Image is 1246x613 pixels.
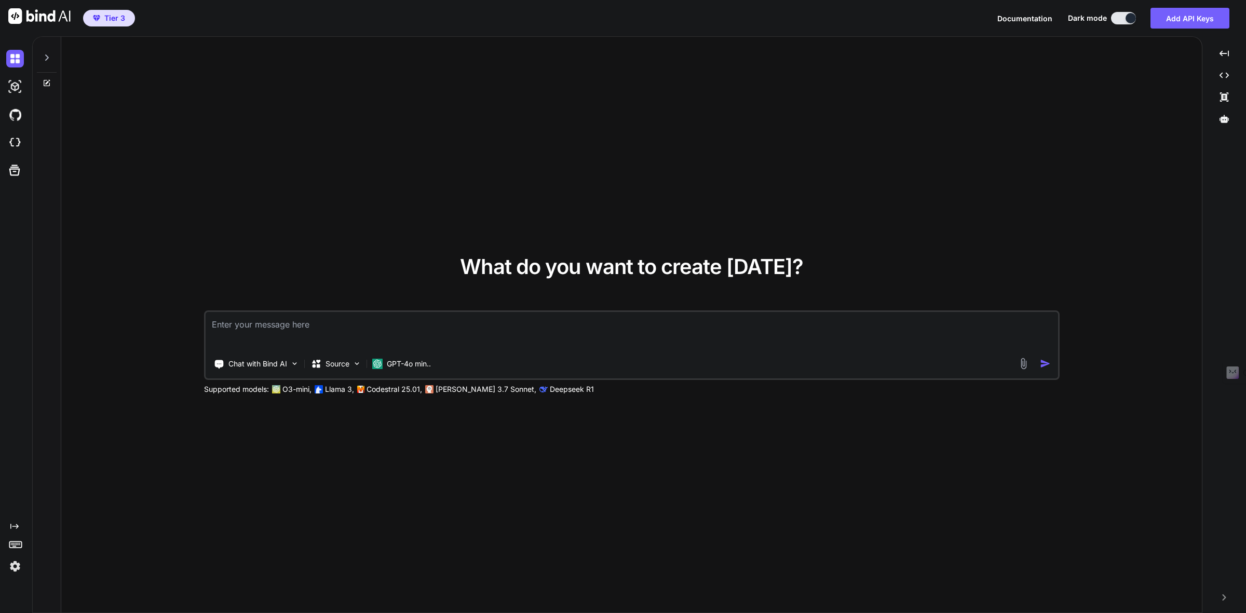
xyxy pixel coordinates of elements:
img: GPT-4 [272,385,280,393]
span: Tier 3 [104,13,125,23]
p: [PERSON_NAME] 3.7 Sonnet, [436,384,536,394]
img: GPT-4o mini [372,359,383,369]
span: Documentation [997,14,1052,23]
p: Source [326,359,349,369]
span: What do you want to create [DATE]? [460,254,803,279]
img: Mistral-AI [357,386,364,393]
img: claude [425,385,434,393]
img: githubDark [6,106,24,124]
p: Codestral 25.01, [367,384,422,394]
img: attachment [1018,358,1030,370]
img: claude [539,385,548,393]
p: Supported models: [204,384,269,394]
span: Dark mode [1068,13,1107,23]
img: Pick Tools [290,359,299,368]
img: settings [6,557,24,575]
p: GPT-4o min.. [387,359,431,369]
p: Deepseek R1 [550,384,594,394]
img: darkAi-studio [6,78,24,96]
img: cloudideIcon [6,134,24,152]
p: Chat with Bind AI [228,359,287,369]
p: O3-mini, [282,384,311,394]
button: premiumTier 3 [83,10,135,26]
img: darkChat [6,50,24,67]
img: Llama2 [315,385,323,393]
img: Pick Models [353,359,361,368]
p: Llama 3, [325,384,354,394]
img: Bind AI [8,8,71,24]
img: premium [93,15,100,21]
img: icon [1040,358,1051,369]
button: Add API Keys [1150,8,1229,29]
button: Documentation [997,13,1052,24]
